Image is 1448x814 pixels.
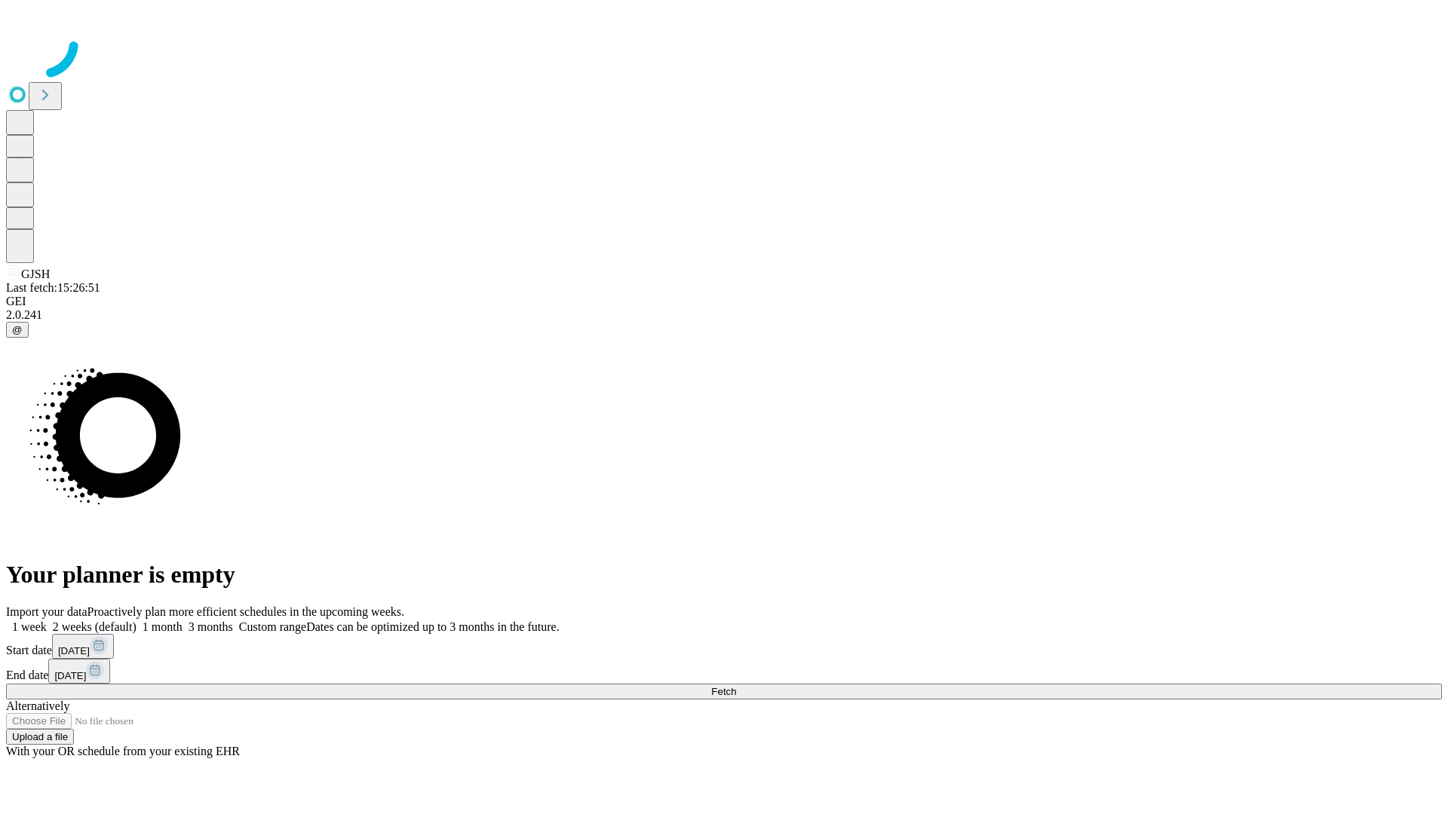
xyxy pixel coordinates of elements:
[143,620,183,633] span: 1 month
[6,295,1442,308] div: GEI
[12,620,47,633] span: 1 week
[6,729,74,745] button: Upload a file
[6,605,87,618] span: Import your data
[711,686,736,697] span: Fetch
[6,745,240,757] span: With your OR schedule from your existing EHR
[12,324,23,335] span: @
[54,670,86,681] span: [DATE]
[48,659,110,684] button: [DATE]
[6,699,69,712] span: Alternatively
[189,620,233,633] span: 3 months
[52,634,114,659] button: [DATE]
[6,322,29,338] button: @
[6,308,1442,322] div: 2.0.241
[6,561,1442,589] h1: Your planner is empty
[58,645,90,656] span: [DATE]
[6,281,100,294] span: Last fetch: 15:26:51
[6,634,1442,659] div: Start date
[6,684,1442,699] button: Fetch
[53,620,137,633] span: 2 weeks (default)
[21,268,50,280] span: GJSH
[306,620,559,633] span: Dates can be optimized up to 3 months in the future.
[87,605,404,618] span: Proactively plan more efficient schedules in the upcoming weeks.
[239,620,306,633] span: Custom range
[6,659,1442,684] div: End date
